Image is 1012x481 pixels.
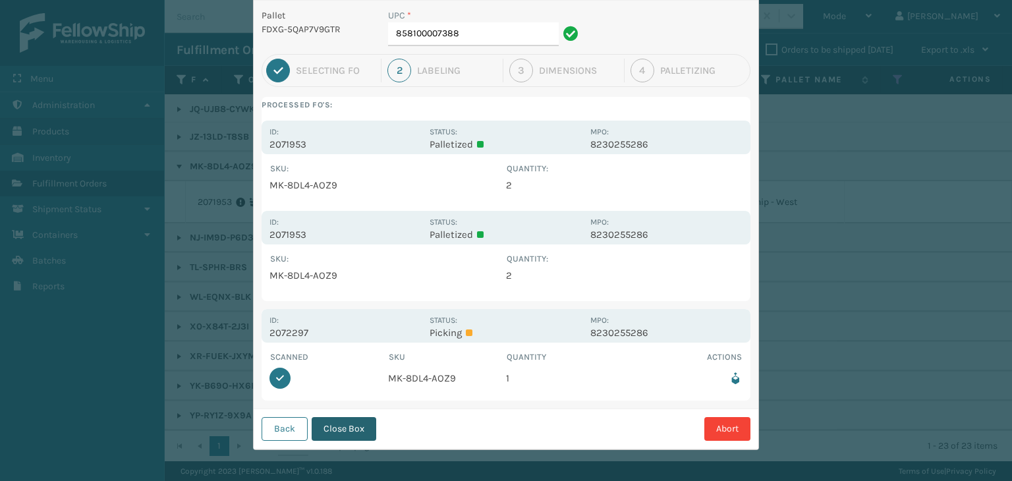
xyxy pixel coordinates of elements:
p: 8230255286 [590,327,743,339]
th: Quantity [506,351,625,364]
label: Status: [430,316,457,325]
p: Pallet [262,9,372,22]
label: MPO: [590,316,609,325]
label: UPC [388,9,411,22]
label: Status: [430,127,457,136]
td: 2 [506,266,743,285]
td: MK-8DL4-AOZ9 [269,175,506,195]
div: 1 [266,59,290,82]
p: Palletized [430,229,582,240]
td: MK-8DL4-AOZ9 [269,266,506,285]
th: SKU : [269,252,506,266]
label: Id: [269,127,279,136]
th: SKU : [269,162,506,175]
p: FDXG-5QAP7V9GTR [262,22,372,36]
th: Quantity : [506,162,743,175]
div: Palletizing [660,65,746,76]
p: 8230255286 [590,229,743,240]
button: Abort [704,417,750,441]
div: Selecting FO [296,65,375,76]
p: Picking [430,327,582,339]
div: 2 [387,59,411,82]
label: Id: [269,217,279,227]
button: Back [262,417,308,441]
label: Processed FO's: [262,97,750,113]
th: Actions [625,351,743,364]
p: 8230255286 [590,138,743,150]
p: 2071953 [269,229,422,240]
td: MK-8DL4-AOZ9 [388,364,507,393]
td: 1 [506,364,625,393]
label: Status: [430,217,457,227]
div: 4 [631,59,654,82]
p: 2072297 [269,327,422,339]
td: Remove from box [625,364,743,393]
button: Close Box [312,417,376,441]
th: Scanned [269,351,388,364]
th: Quantity : [506,252,743,266]
label: MPO: [590,127,609,136]
label: Id: [269,316,279,325]
p: 2071953 [269,138,422,150]
th: SKU [388,351,507,364]
td: 2 [506,175,743,195]
label: MPO: [590,217,609,227]
div: Dimensions [539,65,618,76]
div: Labeling [417,65,496,76]
p: Palletized [430,138,582,150]
div: 3 [509,59,533,82]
